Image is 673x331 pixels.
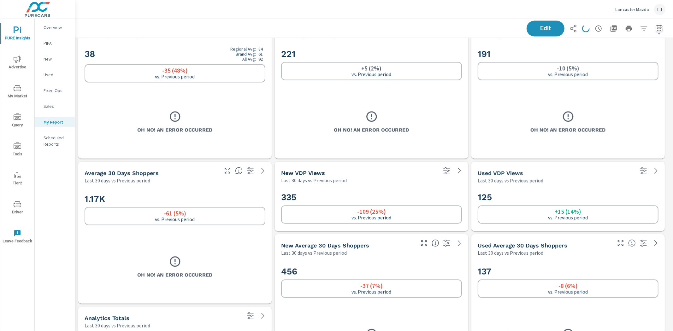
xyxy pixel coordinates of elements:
[281,177,347,184] p: Last 30 days vs Previous period
[0,19,34,251] div: nav menu
[222,165,233,176] button: Make Fullscreen
[357,208,386,215] h6: -109 (25%)
[35,54,75,64] div: New
[35,23,75,32] div: Overview
[44,40,70,46] p: PIPA
[44,24,70,31] p: Overview
[44,103,70,109] p: Sales
[155,216,195,222] p: vs. Previous period
[230,46,256,51] p: Regional Avg:
[258,311,268,321] a: See more details in report
[2,84,32,100] span: My Market
[85,322,150,329] p: Last 30 days vs Previous period
[651,238,661,248] a: See more details in report
[44,56,70,62] p: New
[360,282,383,289] h6: -37 (7%)
[281,249,347,257] p: Last 30 days vs Previous period
[281,192,462,203] h2: 335
[281,48,462,59] h2: 221
[334,126,409,133] h3: Oh No! An Error Occurred
[653,22,665,35] button: Select Date Range
[2,113,32,129] span: Query
[548,289,588,294] p: vs. Previous period
[651,165,661,176] a: See more details in report
[236,51,256,56] p: Brand Avg:
[531,126,606,133] h3: Oh No! An Error Occurred
[478,192,658,203] h2: 125
[162,67,188,73] h6: -35 (48%)
[35,133,75,149] div: Scheduled Reports
[35,102,75,111] div: Sales
[533,26,558,31] span: Edit
[454,165,464,176] a: See more details in report
[258,46,263,51] p: 84
[85,177,150,184] p: Last 30 days vs Previous period
[567,22,580,35] button: Share Report
[85,193,265,204] h2: 1.17K
[352,215,392,220] p: vs. Previous period
[362,65,382,71] h6: +5 (2%)
[607,22,620,35] button: "Export Report to PDF"
[478,177,543,184] p: Last 30 days vs Previous period
[557,65,579,71] h6: -10 (5%)
[138,271,213,278] h3: Oh No! An Error Occurred
[281,170,325,176] h5: New VDP Views
[44,119,70,125] p: My Report
[628,239,636,247] span: A rolling 30 day total of daily Shoppers on the dealership website, averaged over the selected da...
[478,242,567,249] h5: Used Average 30 Days Shoppers
[35,117,75,127] div: My Report
[478,48,658,59] h2: 191
[352,289,392,294] p: vs. Previous period
[235,167,243,174] span: A rolling 30 day total of daily Shoppers on the dealership website, averaged over the selected da...
[548,71,588,77] p: vs. Previous period
[35,70,75,79] div: Used
[44,72,70,78] p: Used
[432,239,439,247] span: A rolling 30 day total of daily Shoppers on the dealership website, averaged over the selected da...
[242,56,256,61] p: All Avg:
[258,56,263,61] p: 92
[258,165,268,176] a: See more details in report
[2,142,32,158] span: Tools
[85,46,265,61] h2: 38
[478,170,523,176] h5: Used VDP Views
[654,4,665,15] div: LJ
[44,135,70,147] p: Scheduled Reports
[454,238,464,248] a: See more details in report
[527,20,564,36] button: Edit
[616,238,626,248] button: Make Fullscreen
[138,126,213,133] h3: Oh No! An Error Occurred
[2,55,32,71] span: Advertise
[615,7,649,12] p: Lancaster Mazda
[2,200,32,216] span: Driver
[44,87,70,94] p: Fixed Ops
[2,171,32,187] span: Tier2
[35,86,75,95] div: Fixed Ops
[85,170,159,176] h5: Average 30 Days Shoppers
[623,22,635,35] button: Print Report
[164,210,186,216] h6: -61 (5%)
[352,71,392,77] p: vs. Previous period
[478,249,543,257] p: Last 30 days vs Previous period
[35,38,75,48] div: PIPA
[478,266,658,277] h2: 137
[548,215,588,220] p: vs. Previous period
[2,229,32,245] span: Leave Feedback
[281,242,369,249] h5: New Average 30 Days Shoppers
[85,315,129,321] h5: Analytics Totals
[2,26,32,42] span: PURE Insights
[155,73,195,79] p: vs. Previous period
[555,208,581,215] h6: +15 (14%)
[558,282,578,289] h6: -8 (6%)
[281,266,462,277] h2: 456
[419,238,429,248] button: Make Fullscreen
[258,51,263,56] p: 61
